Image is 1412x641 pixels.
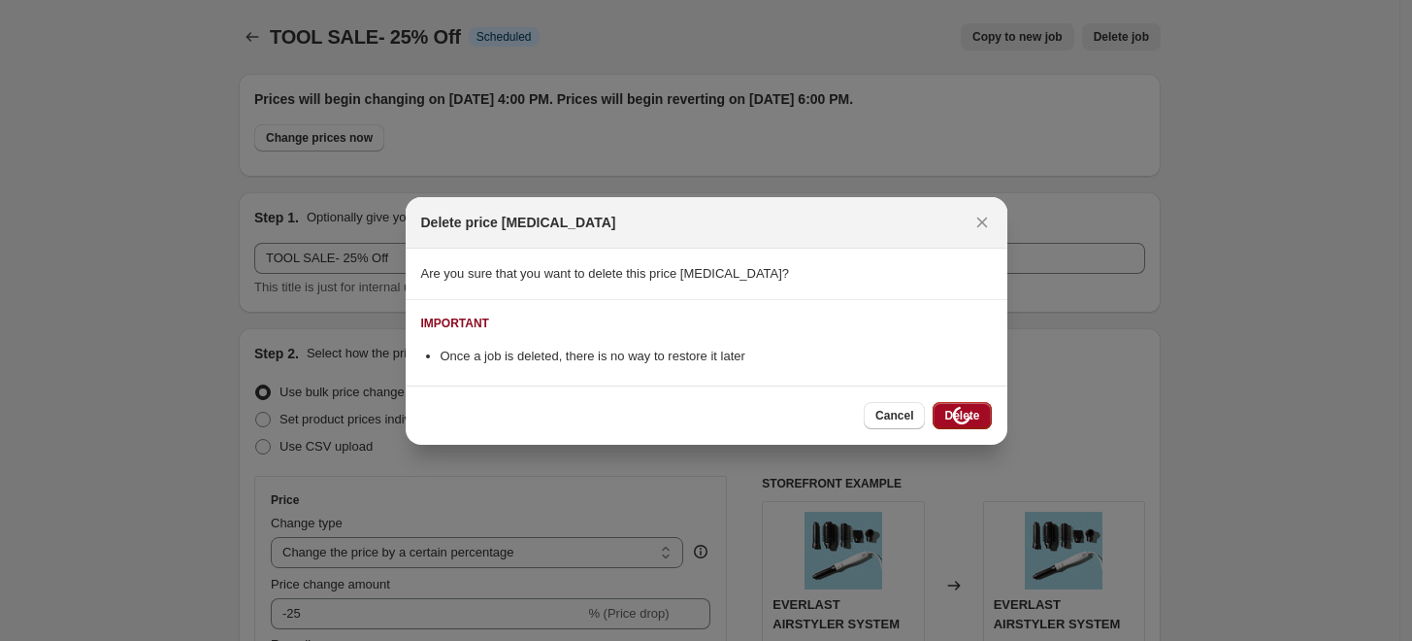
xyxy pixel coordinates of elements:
[969,209,996,236] button: Close
[441,347,992,366] li: Once a job is deleted, there is no way to restore it later
[421,213,616,232] h2: Delete price [MEDICAL_DATA]
[875,408,913,423] span: Cancel
[421,266,790,281] span: Are you sure that you want to delete this price [MEDICAL_DATA]?
[864,402,925,429] button: Cancel
[421,316,489,331] div: IMPORTANT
